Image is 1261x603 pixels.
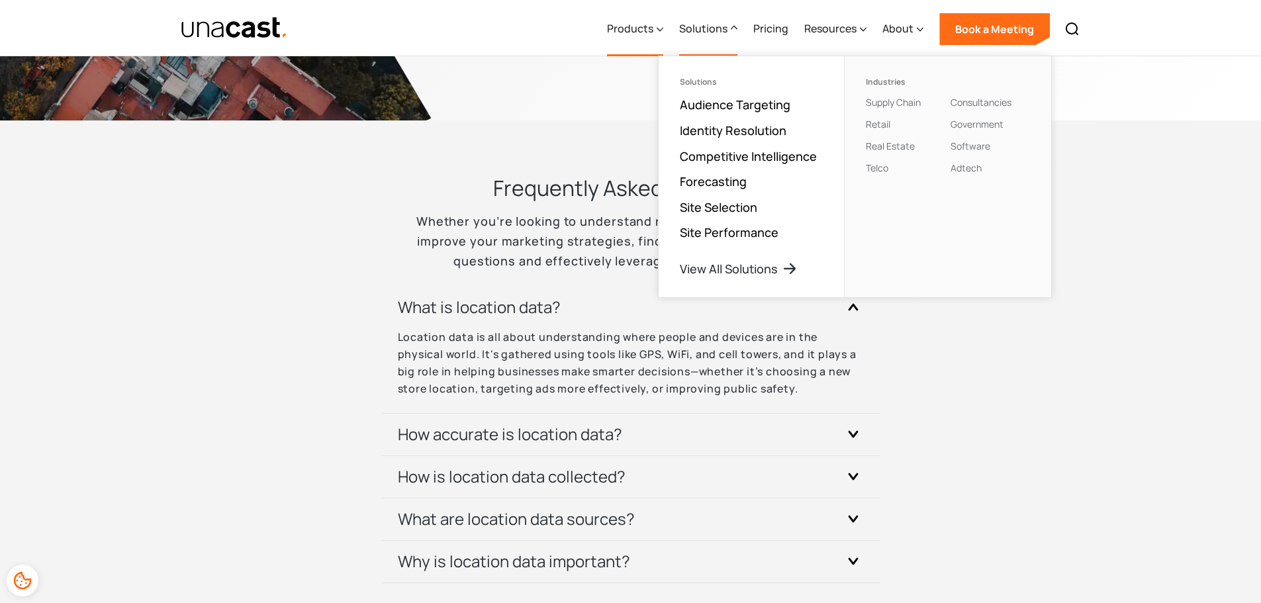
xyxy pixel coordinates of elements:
img: Search icon [1064,21,1080,37]
h3: What is location data? [398,297,561,318]
div: Resources [804,21,857,36]
h3: How is location data collected? [398,466,626,487]
p: Location data is all about understanding where people and devices are in the physical world. It's... [398,328,864,397]
div: About [882,21,913,36]
a: Site Performance [680,224,778,240]
a: View All Solutions [680,261,798,277]
a: Forecasting [680,173,747,189]
h3: How accurate is location data? [398,424,622,445]
a: Government [951,118,1004,130]
h3: Why is location data important? [398,551,630,572]
a: Software [951,140,990,152]
div: Solutions [679,21,727,36]
div: Solutions [679,2,737,56]
p: Whether you’re looking to understand real-world consumer behavior or improve your marketing strat... [383,211,879,271]
img: Unacast text logo [181,17,289,40]
div: Solutions [680,77,823,87]
a: Audience Targeting [680,97,790,113]
a: Identity Resolution [680,122,786,138]
h3: Frequently Asked Questions [493,173,769,203]
a: Retail [866,118,890,130]
div: About [882,2,923,56]
a: Real Estate [866,140,915,152]
div: Resources [804,2,866,56]
a: Pricing [753,2,788,56]
div: Cookie Preferences [7,565,38,596]
a: home [181,17,289,40]
a: Supply Chain [866,96,921,109]
a: Book a Meeting [939,13,1050,45]
a: Adtech [951,162,982,174]
a: Consultancies [951,96,1011,109]
nav: Solutions [658,56,1052,298]
a: Telco [866,162,888,174]
div: Industries [866,77,945,87]
a: Site Selection [680,199,757,215]
div: Products [607,21,653,36]
a: Competitive Intelligence [680,148,817,164]
div: Products [607,2,663,56]
h3: What are location data sources? [398,508,635,530]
